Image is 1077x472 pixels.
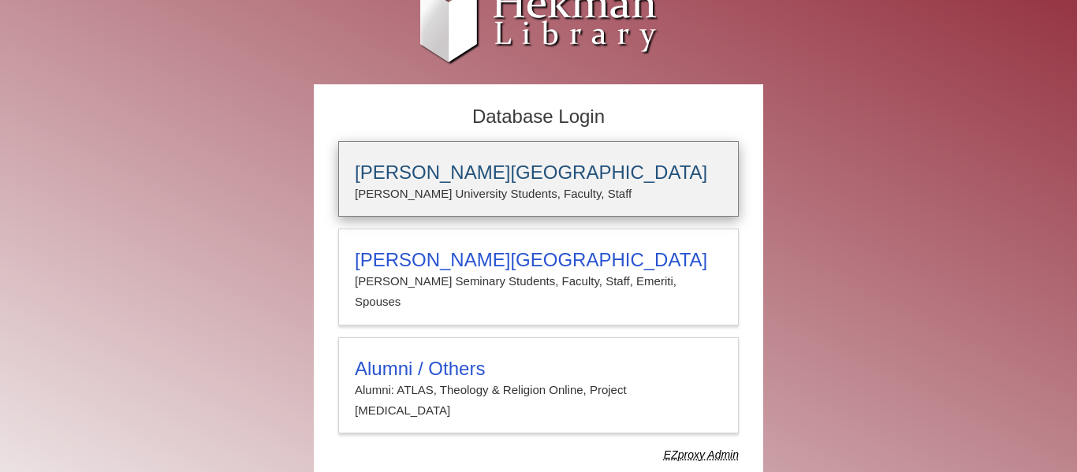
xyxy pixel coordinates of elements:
h3: [PERSON_NAME][GEOGRAPHIC_DATA] [355,162,722,184]
summary: Alumni / OthersAlumni: ATLAS, Theology & Religion Online, Project [MEDICAL_DATA] [355,358,722,422]
h3: [PERSON_NAME][GEOGRAPHIC_DATA] [355,249,722,271]
a: [PERSON_NAME][GEOGRAPHIC_DATA][PERSON_NAME] Seminary Students, Faculty, Staff, Emeriti, Spouses [338,229,739,325]
p: [PERSON_NAME] University Students, Faculty, Staff [355,184,722,204]
a: [PERSON_NAME][GEOGRAPHIC_DATA][PERSON_NAME] University Students, Faculty, Staff [338,141,739,217]
h3: Alumni / Others [355,358,722,380]
p: [PERSON_NAME] Seminary Students, Faculty, Staff, Emeriti, Spouses [355,271,722,313]
dfn: Use Alumni login [664,448,739,461]
p: Alumni: ATLAS, Theology & Religion Online, Project [MEDICAL_DATA] [355,380,722,422]
h2: Database Login [330,101,747,133]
